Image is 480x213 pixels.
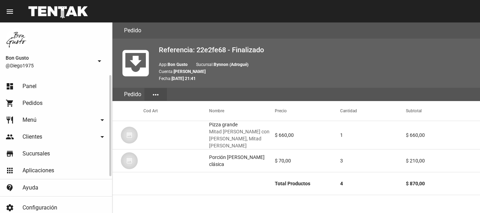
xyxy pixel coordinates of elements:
img: 07c47add-75b0-4ce5-9aba-194f44787723.jpg [121,152,138,169]
p: Cuenta: [159,68,474,75]
div: Porción [PERSON_NAME] clásica [209,154,275,168]
mat-icon: more_horiz [151,91,160,99]
b: Bynnon (Adrogué) [214,62,248,67]
mat-header-cell: Nombre [209,101,275,121]
span: Panel [22,83,37,90]
span: Pedidos [22,100,43,107]
span: Clientes [22,133,42,140]
mat-header-cell: Subtotal [406,101,480,121]
mat-header-cell: Cod Art [143,101,209,121]
h2: Referencia: 22e2fe68 - Finalizado [159,44,474,55]
mat-icon: arrow_drop_down [98,133,106,141]
mat-icon: restaurant [6,116,14,124]
mat-cell: $ 660,00 [275,124,340,146]
p: App: Sucursal: [159,61,474,68]
mat-cell: 1 [340,124,406,146]
mat-icon: menu [6,7,14,16]
span: Aplicaciones [22,167,54,174]
mat-icon: settings [6,204,14,212]
mat-icon: apps [6,166,14,175]
h3: Pedido [124,26,141,35]
div: Pedido [121,88,144,101]
span: Mitad [PERSON_NAME] con [PERSON_NAME], Mitad [PERSON_NAME] [209,128,275,149]
mat-icon: contact_support [6,184,14,192]
mat-icon: move_to_inbox [118,46,153,81]
b: Bon Gusto [168,62,188,67]
mat-cell: $ 70,00 [275,149,340,172]
mat-cell: Total Productos [275,172,340,195]
mat-header-cell: Cantidad [340,101,406,121]
mat-icon: arrow_drop_down [95,57,104,65]
mat-cell: $ 210,00 [406,149,480,172]
mat-header-cell: Precio [275,101,340,121]
mat-icon: arrow_drop_down [98,116,106,124]
button: Elegir sección [144,88,167,101]
mat-icon: dashboard [6,82,14,91]
mat-cell: $ 660,00 [406,124,480,146]
mat-icon: store [6,149,14,158]
img: 07c47add-75b0-4ce5-9aba-194f44787723.jpg [121,127,138,144]
mat-cell: 3 [340,149,406,172]
mat-icon: people [6,133,14,141]
span: @Diego1975 [6,62,92,69]
mat-cell: 4 [340,172,406,195]
span: Sucursales [22,150,50,157]
img: 8570adf9-ca52-4367-b116-ae09c64cf26e.jpg [6,28,28,51]
span: Configuración [22,204,57,211]
span: Menú [22,117,37,124]
span: Ayuda [22,184,38,191]
mat-cell: $ 870,00 [406,172,480,195]
b: [PERSON_NAME] [174,69,206,74]
div: Pizza grande [209,121,275,149]
b: [DATE] 21:41 [171,76,196,81]
mat-icon: shopping_cart [6,99,14,107]
span: Bon Gusto [6,54,92,62]
p: Fecha: [159,75,474,82]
